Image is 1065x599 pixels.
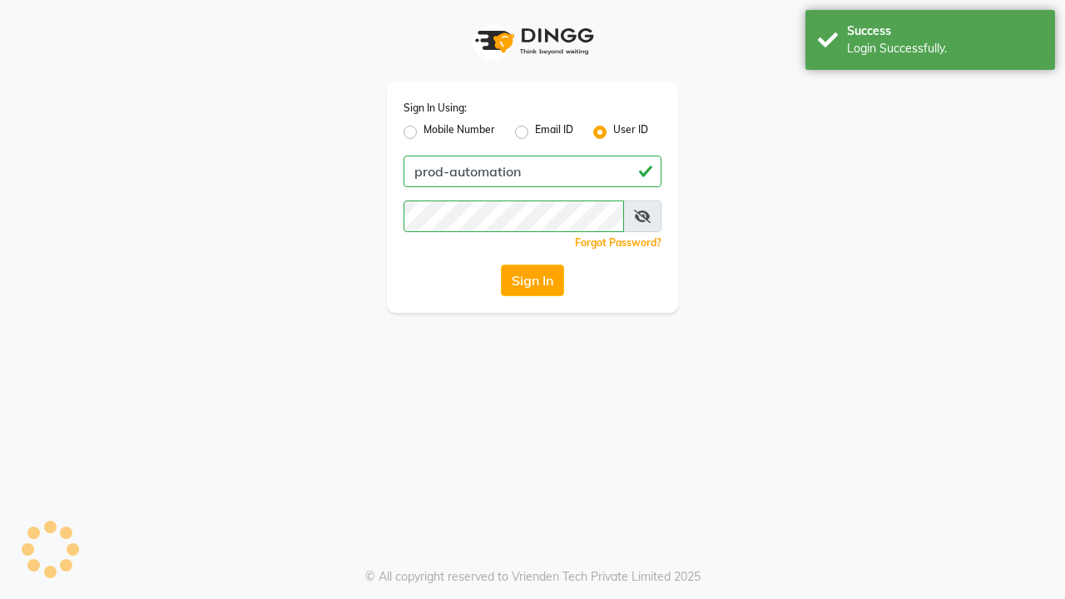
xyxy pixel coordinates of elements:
[613,122,648,142] label: User ID
[847,40,1043,57] div: Login Successfully.
[404,156,661,187] input: Username
[501,265,564,296] button: Sign In
[404,200,624,232] input: Username
[466,17,599,66] img: logo1.svg
[847,22,1043,40] div: Success
[404,101,467,116] label: Sign In Using:
[575,236,661,249] a: Forgot Password?
[535,122,573,142] label: Email ID
[424,122,495,142] label: Mobile Number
